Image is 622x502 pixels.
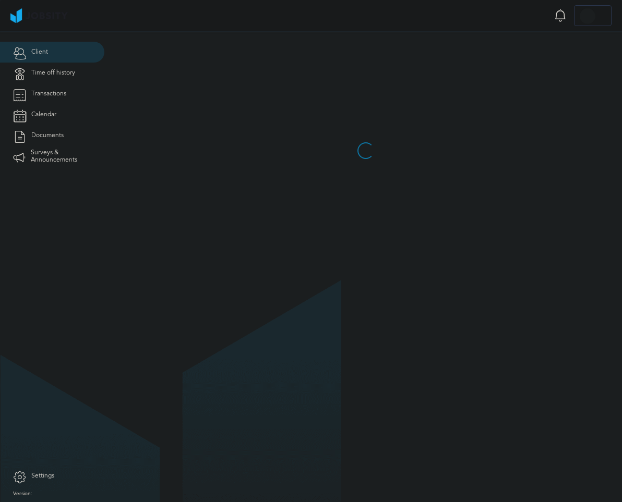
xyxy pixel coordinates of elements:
span: Documents [31,132,64,139]
span: Surveys & Announcements [31,149,91,164]
span: Calendar [31,111,56,118]
label: Version: [13,491,32,497]
span: Settings [31,472,54,480]
span: Time off history [31,69,75,77]
img: ab4bad089aa723f57921c736e9817d99.png [10,8,68,23]
span: Client [31,48,48,56]
span: Transactions [31,90,66,97]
